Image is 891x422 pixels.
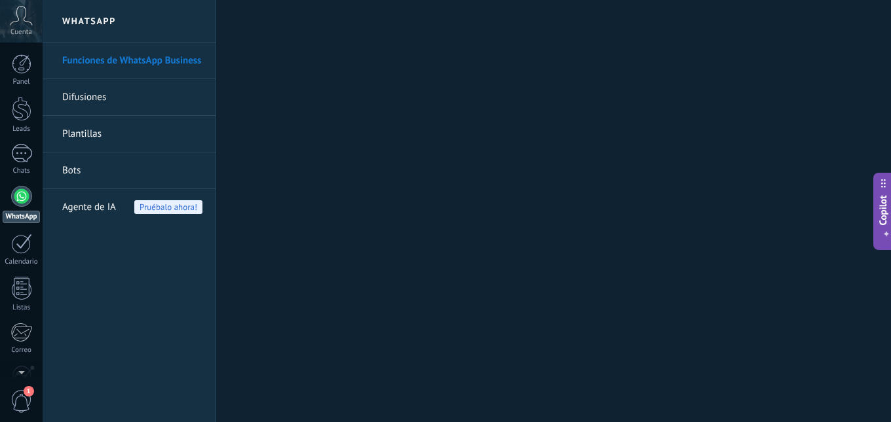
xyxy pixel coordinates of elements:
div: Chats [3,167,41,175]
li: Plantillas [43,116,216,152]
span: Pruébalo ahora! [134,200,202,214]
div: WhatsApp [3,211,40,223]
a: Funciones de WhatsApp Business [62,43,202,79]
div: Calendario [3,258,41,266]
span: Copilot [877,195,890,225]
li: Funciones de WhatsApp Business [43,43,216,79]
a: Agente de IAPruébalo ahora! [62,189,202,226]
li: Bots [43,152,216,189]
div: Correo [3,346,41,355]
div: Leads [3,125,41,133]
li: Difusiones [43,79,216,116]
a: Bots [62,152,202,189]
a: Difusiones [62,79,202,116]
span: Agente de IA [62,189,116,226]
span: Cuenta [10,28,32,37]
a: Plantillas [62,116,202,152]
li: Agente de IA [43,189,216,225]
div: Listas [3,304,41,312]
span: 1 [24,386,34,396]
div: Panel [3,78,41,86]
